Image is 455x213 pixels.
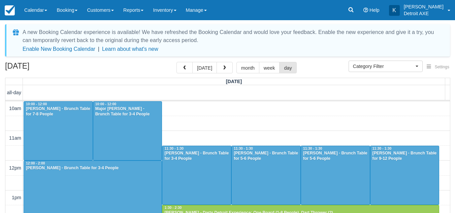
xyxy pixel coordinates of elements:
[231,146,301,205] a: 11:30 - 1:30[PERSON_NAME] - Brunch Table for 5-6 People
[26,162,45,165] span: 12:00 - 2:00
[279,62,296,73] button: day
[95,106,160,117] div: Major [PERSON_NAME] - Brunch Table for 3-4 People
[162,146,231,205] a: 11:30 - 1:30[PERSON_NAME] - Brunch Table for 3-4 People
[98,46,99,52] span: |
[9,165,21,171] span: 12pm
[5,62,90,74] h2: [DATE]
[26,102,47,106] span: 10:00 - 12:00
[95,102,116,106] span: 10:00 - 12:00
[404,10,444,17] p: Detroit AXE
[9,135,21,141] span: 11am
[164,147,184,150] span: 11:30 - 1:30
[164,151,229,162] div: [PERSON_NAME] - Brunch Table for 3-4 People
[233,151,299,162] div: [PERSON_NAME] - Brunch Table for 5-6 People
[23,28,442,44] div: A new Booking Calendar experience is available! We have refreshed the Booking Calendar and would ...
[102,46,158,52] a: Learn about what's new
[12,195,21,200] span: 1pm
[303,151,368,162] div: [PERSON_NAME] - Brunch Table for 5-6 People
[389,5,400,16] div: K
[5,5,15,15] img: checkfront-main-nav-mini-logo.png
[236,62,259,73] button: month
[369,7,380,13] span: Help
[26,106,91,117] div: [PERSON_NAME] - Brunch Table for 7-8 People
[423,62,453,72] button: Settings
[24,101,93,161] a: 10:00 - 12:00[PERSON_NAME] - Brunch Table for 7-8 People
[301,146,370,205] a: 11:30 - 1:30[PERSON_NAME] - Brunch Table for 5-6 People
[372,147,392,150] span: 11:30 - 1:30
[93,101,162,161] a: 10:00 - 12:00Major [PERSON_NAME] - Brunch Table for 3-4 People
[226,79,242,84] span: [DATE]
[7,90,21,95] span: all-day
[370,146,440,205] a: 11:30 - 1:30[PERSON_NAME] - Brunch Table for 9-12 People
[259,62,280,73] button: week
[353,63,414,70] span: Category Filter
[234,147,253,150] span: 11:30 - 1:30
[164,206,182,210] span: 1:30 - 2:30
[23,46,95,52] button: Enable New Booking Calendar
[303,147,322,150] span: 11:30 - 1:30
[435,65,449,69] span: Settings
[9,106,21,111] span: 10am
[349,61,423,72] button: Category Filter
[363,8,368,12] i: Help
[26,166,160,171] div: [PERSON_NAME] - Brunch Table for 3-4 People
[192,62,217,73] button: [DATE]
[404,3,444,10] p: [PERSON_NAME]
[372,151,437,162] div: [PERSON_NAME] - Brunch Table for 9-12 People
